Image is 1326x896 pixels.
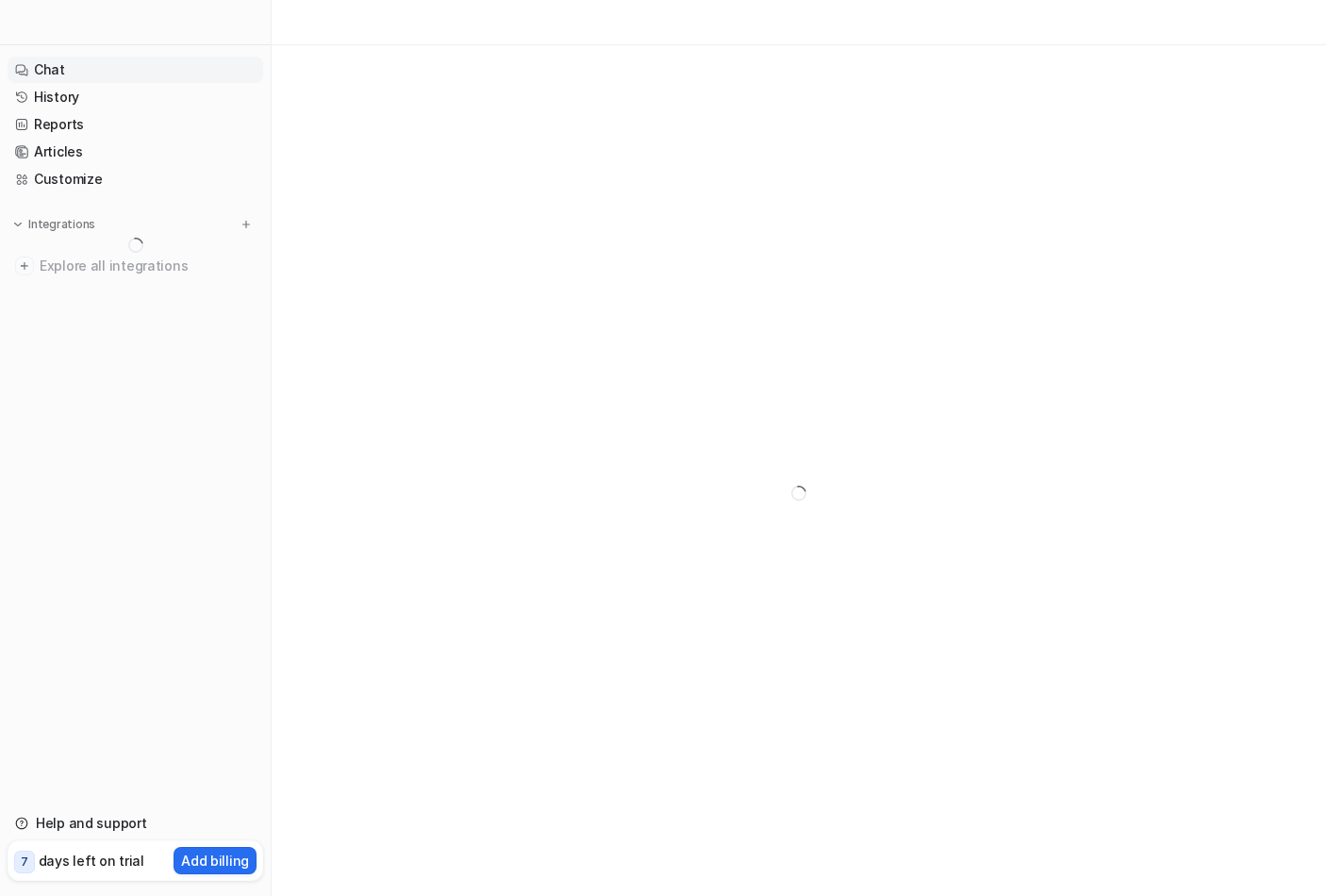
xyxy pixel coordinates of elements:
span: Explore all integrations [40,251,256,281]
p: Integrations [28,217,95,232]
p: Add billing [181,851,249,871]
a: Chat [8,57,263,83]
button: Integrations [8,215,101,234]
a: Articles [8,139,263,165]
img: explore all integrations [15,257,34,275]
p: days left on trial [39,851,144,871]
a: Help and support [8,810,263,837]
p: 7 [21,854,28,871]
button: Add billing [174,847,257,874]
img: menu_add.svg [240,218,253,231]
a: History [8,84,263,110]
a: Explore all integrations [8,253,263,279]
img: expand menu [11,218,25,231]
a: Customize [8,166,263,192]
a: Reports [8,111,263,138]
